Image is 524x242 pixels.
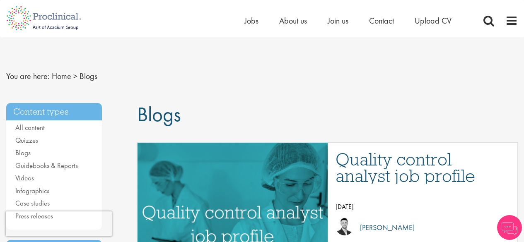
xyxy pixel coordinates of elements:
[6,71,50,81] span: You are here:
[369,15,394,26] a: Contact
[497,215,522,240] img: Chatbot
[15,136,38,145] a: Quizzes
[328,15,348,26] a: Join us
[137,101,181,127] span: Blogs
[279,15,307,26] a: About us
[52,71,71,81] a: breadcrumb link
[73,71,77,81] span: >
[15,161,78,170] a: Guidebooks & Reports
[6,211,112,236] iframe: reCAPTCHA
[15,186,49,195] a: Infographics
[6,103,102,121] h3: Content types
[336,217,509,238] a: Joshua Godden [PERSON_NAME]
[15,199,50,208] a: Case studies
[15,173,34,182] a: Videos
[80,71,97,81] span: Blogs
[336,201,509,213] p: [DATE]
[336,151,509,184] a: Quality control analyst job profile
[336,217,354,235] img: Joshua Godden
[415,15,452,26] a: Upload CV
[15,123,45,132] a: All content
[354,221,415,234] p: [PERSON_NAME]
[244,15,258,26] a: Jobs
[15,148,31,157] a: Blogs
